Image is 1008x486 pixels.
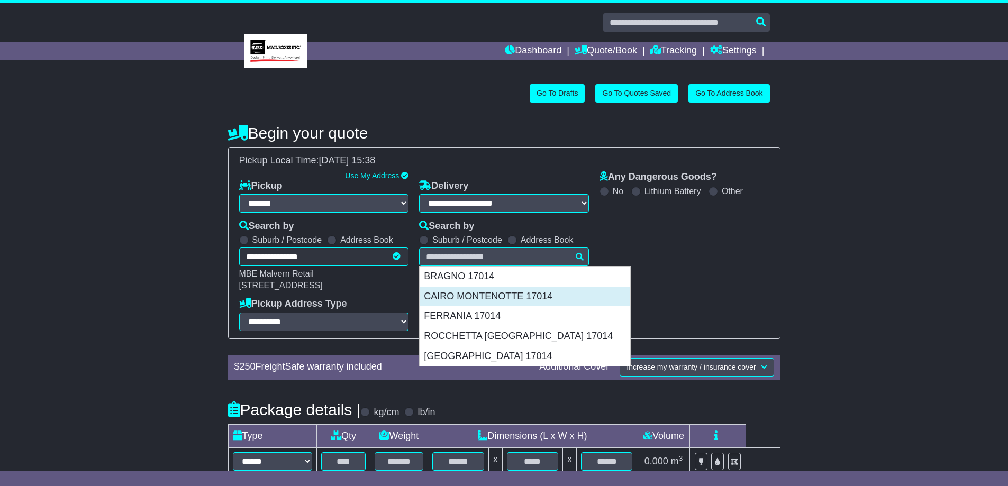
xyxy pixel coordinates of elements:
[679,454,683,462] sup: 3
[229,361,534,373] div: $ FreightSafe warranty included
[620,358,774,377] button: Increase my warranty / insurance cover
[534,361,614,373] div: Additional Cover
[505,42,561,60] a: Dashboard
[239,180,283,192] label: Pickup
[239,298,347,310] label: Pickup Address Type
[420,326,630,346] div: ROCCHETTA [GEOGRAPHIC_DATA] 17014
[374,407,399,418] label: kg/cm
[530,84,585,103] a: Go To Drafts
[419,221,474,232] label: Search by
[644,186,701,196] label: Lithium Battery
[420,287,630,307] div: CAIRO MONTENOTTE 17014
[432,235,502,245] label: Suburb / Postcode
[637,424,690,447] td: Volume
[228,424,316,447] td: Type
[613,186,623,196] label: No
[671,456,683,466] span: m
[319,155,376,166] span: [DATE] 15:38
[688,84,769,103] a: Go To Address Book
[595,84,678,103] a: Go To Quotes Saved
[419,180,468,192] label: Delivery
[239,281,323,290] span: [STREET_ADDRESS]
[650,42,697,60] a: Tracking
[340,235,393,245] label: Address Book
[563,447,577,475] td: x
[626,363,756,371] span: Increase my warranty / insurance cover
[228,401,361,418] h4: Package details |
[370,424,428,447] td: Weight
[228,124,780,142] h4: Begin your quote
[244,34,307,68] img: MBE Malvern
[428,424,637,447] td: Dimensions (L x W x H)
[420,267,630,287] div: BRAGNO 17014
[239,269,314,278] span: MBE Malvern Retail
[600,171,717,183] label: Any Dangerous Goods?
[710,42,757,60] a: Settings
[575,42,637,60] a: Quote/Book
[417,407,435,418] label: lb/in
[488,447,502,475] td: x
[345,171,399,180] a: Use My Address
[239,221,294,232] label: Search by
[644,456,668,466] span: 0.000
[316,424,370,447] td: Qty
[252,235,322,245] label: Suburb / Postcode
[420,346,630,366] div: [GEOGRAPHIC_DATA] 17014
[234,155,775,167] div: Pickup Local Time:
[722,186,743,196] label: Other
[521,235,574,245] label: Address Book
[240,361,256,372] span: 250
[420,306,630,326] div: FERRANIA 17014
